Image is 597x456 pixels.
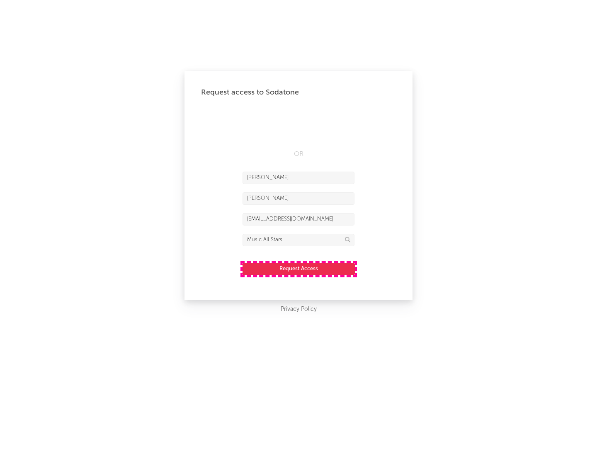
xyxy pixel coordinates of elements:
div: Request access to Sodatone [201,87,396,97]
input: First Name [243,172,354,184]
a: Privacy Policy [281,304,317,315]
div: OR [243,149,354,159]
input: Email [243,213,354,226]
input: Last Name [243,192,354,205]
button: Request Access [243,263,355,275]
input: Division [243,234,354,246]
